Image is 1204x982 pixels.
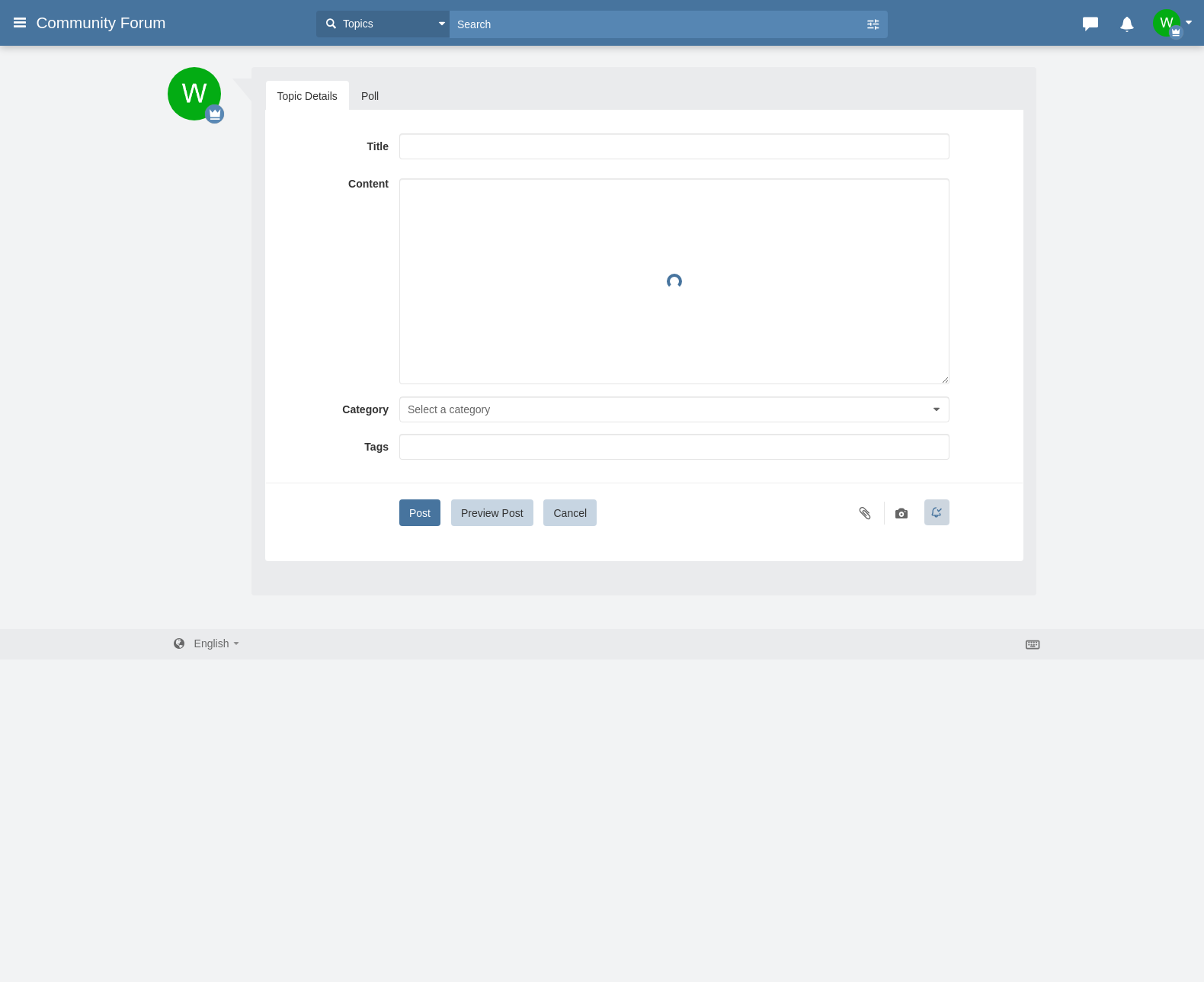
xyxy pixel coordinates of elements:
[399,396,949,422] button: Select a category
[36,14,177,32] span: Community Forum
[168,67,221,120] img: SBHskAAAABklEQVQDACRgyNxdo1ueAAAAAElFTkSuQmCC
[277,434,399,454] label: Tags
[350,81,390,111] a: Poll
[399,499,440,526] button: Post
[36,9,309,37] a: Community Forum
[277,396,399,417] label: Category
[450,11,865,37] input: Search
[451,499,533,526] button: Preview Post
[277,133,399,154] label: Title
[1153,9,1180,37] img: SBHskAAAABklEQVQDACRgyNxdo1ueAAAAAElFTkSuQmCC
[194,637,229,650] span: English
[543,499,597,526] button: Cancel
[408,403,490,416] span: Select a category
[316,11,450,37] button: Topics
[339,16,373,32] span: Topics
[266,81,349,111] a: Topic Details
[277,171,399,191] label: Content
